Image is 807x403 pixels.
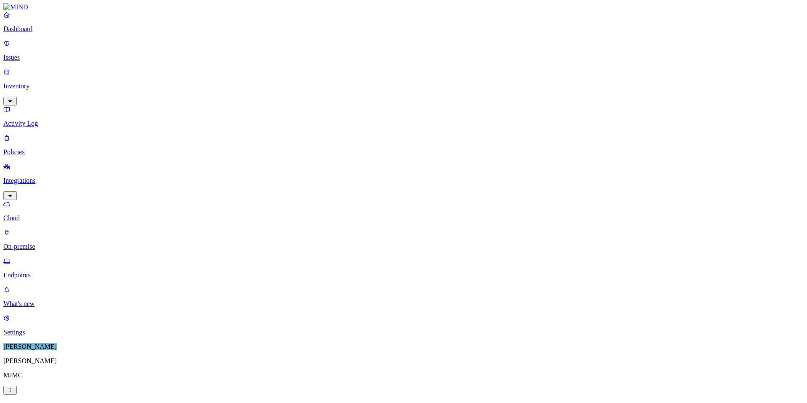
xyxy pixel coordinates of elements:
[3,371,804,379] p: MJMC
[3,120,804,127] p: Activity Log
[3,82,804,90] p: Inventory
[3,343,57,350] span: [PERSON_NAME]
[3,243,804,250] p: On-premise
[3,357,804,365] p: [PERSON_NAME]
[3,148,804,156] p: Policies
[3,329,804,336] p: Settings
[3,54,804,61] p: Issues
[3,214,804,222] p: Cloud
[3,271,804,279] p: Endpoints
[3,3,28,11] img: MIND
[3,300,804,308] p: What's new
[3,177,804,184] p: Integrations
[3,25,804,33] p: Dashboard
